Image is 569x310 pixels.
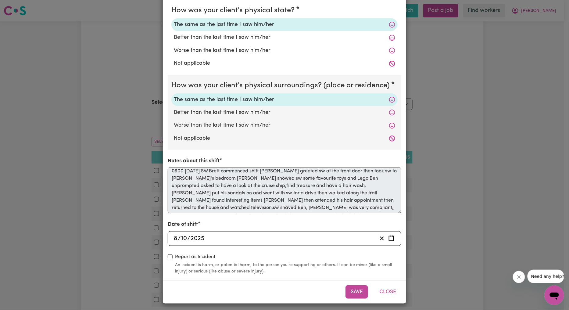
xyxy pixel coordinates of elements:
[345,285,368,299] button: Save
[545,286,564,305] iframe: Button to launch messaging window
[174,234,178,243] input: --
[377,234,387,243] button: Clear date of shift
[168,157,220,165] label: Notes about this shift
[178,235,181,242] span: /
[171,80,392,91] legend: How was your client's physical surroundings? (place or residence)
[174,121,395,129] label: Worse than the last time I saw him/her
[174,47,395,55] label: Worse than the last time I saw him/her
[387,234,396,243] button: Enter the date of shift
[168,168,401,213] textarea: 0900 [DATE] SW Brett commenced shift [PERSON_NAME] greeted sw at the front door then took sw to [...
[171,5,297,16] legend: How was your client's physical state?
[190,234,205,243] input: ----
[528,270,564,283] iframe: Message from company
[181,234,187,243] input: --
[174,34,395,41] label: Better than the last time I saw him/her
[174,96,395,104] label: The same as the last time I saw him/her
[174,109,395,117] label: Better than the last time I saw him/her
[174,59,395,67] label: Not applicable
[168,221,198,229] label: Date of shift
[174,135,395,142] label: Not applicable
[4,4,37,9] span: Need any help?
[174,21,395,29] label: The same as the last time I saw him/her
[175,253,215,261] label: Report as Incident
[513,271,525,283] iframe: Close message
[187,235,190,242] span: /
[175,262,401,275] small: An incident is harm, or potential harm, to the person you're supporting or others. It can be mino...
[374,285,401,299] button: Close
